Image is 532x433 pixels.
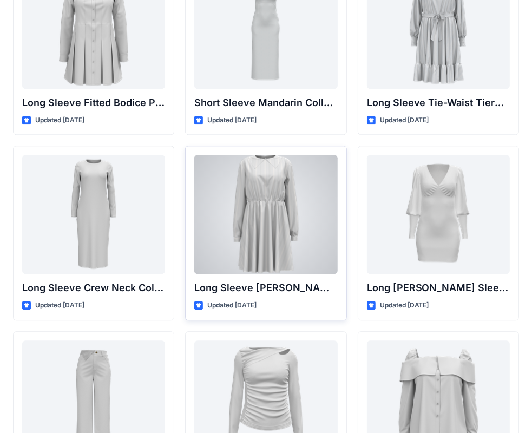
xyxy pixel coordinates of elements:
[367,155,510,274] a: Long Bishop Sleeve Ruched Mini Dress
[207,300,257,311] p: Updated [DATE]
[380,300,429,311] p: Updated [DATE]
[380,115,429,126] p: Updated [DATE]
[194,95,337,110] p: Short Sleeve Mandarin Collar Sheath Dress with Floral Appliqué
[194,155,337,274] a: Long Sleeve Peter Pan Collar Gathered Waist Dress
[35,300,84,311] p: Updated [DATE]
[22,155,165,274] a: Long Sleeve Crew Neck Column Dress
[207,115,257,126] p: Updated [DATE]
[22,280,165,296] p: Long Sleeve Crew Neck Column Dress
[22,95,165,110] p: Long Sleeve Fitted Bodice Pleated Mini Shirt Dress
[35,115,84,126] p: Updated [DATE]
[367,280,510,296] p: Long [PERSON_NAME] Sleeve Ruched Mini Dress
[367,95,510,110] p: Long Sleeve Tie-Waist Tiered Hem Midi Dress
[194,280,337,296] p: Long Sleeve [PERSON_NAME] Collar Gathered Waist Dress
